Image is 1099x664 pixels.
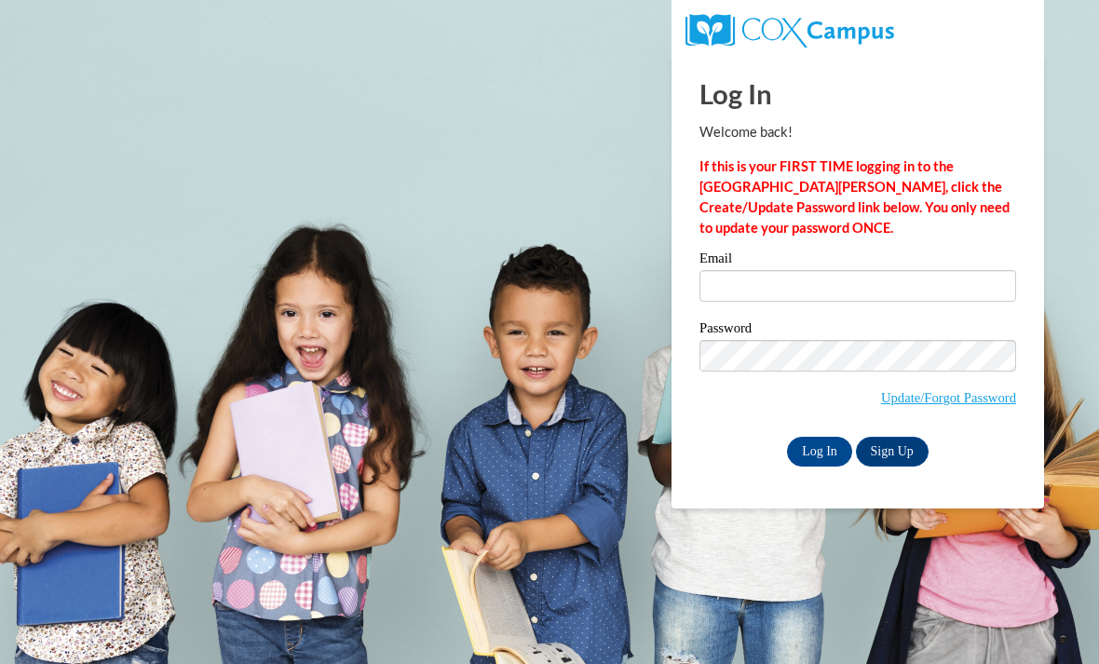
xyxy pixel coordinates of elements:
[699,75,1016,113] h1: Log In
[699,321,1016,340] label: Password
[856,437,929,467] a: Sign Up
[699,158,1010,236] strong: If this is your FIRST TIME logging in to the [GEOGRAPHIC_DATA][PERSON_NAME], click the Create/Upd...
[787,437,852,467] input: Log In
[699,122,1016,142] p: Welcome back!
[699,251,1016,270] label: Email
[685,14,894,47] img: COX Campus
[881,390,1016,405] a: Update/Forgot Password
